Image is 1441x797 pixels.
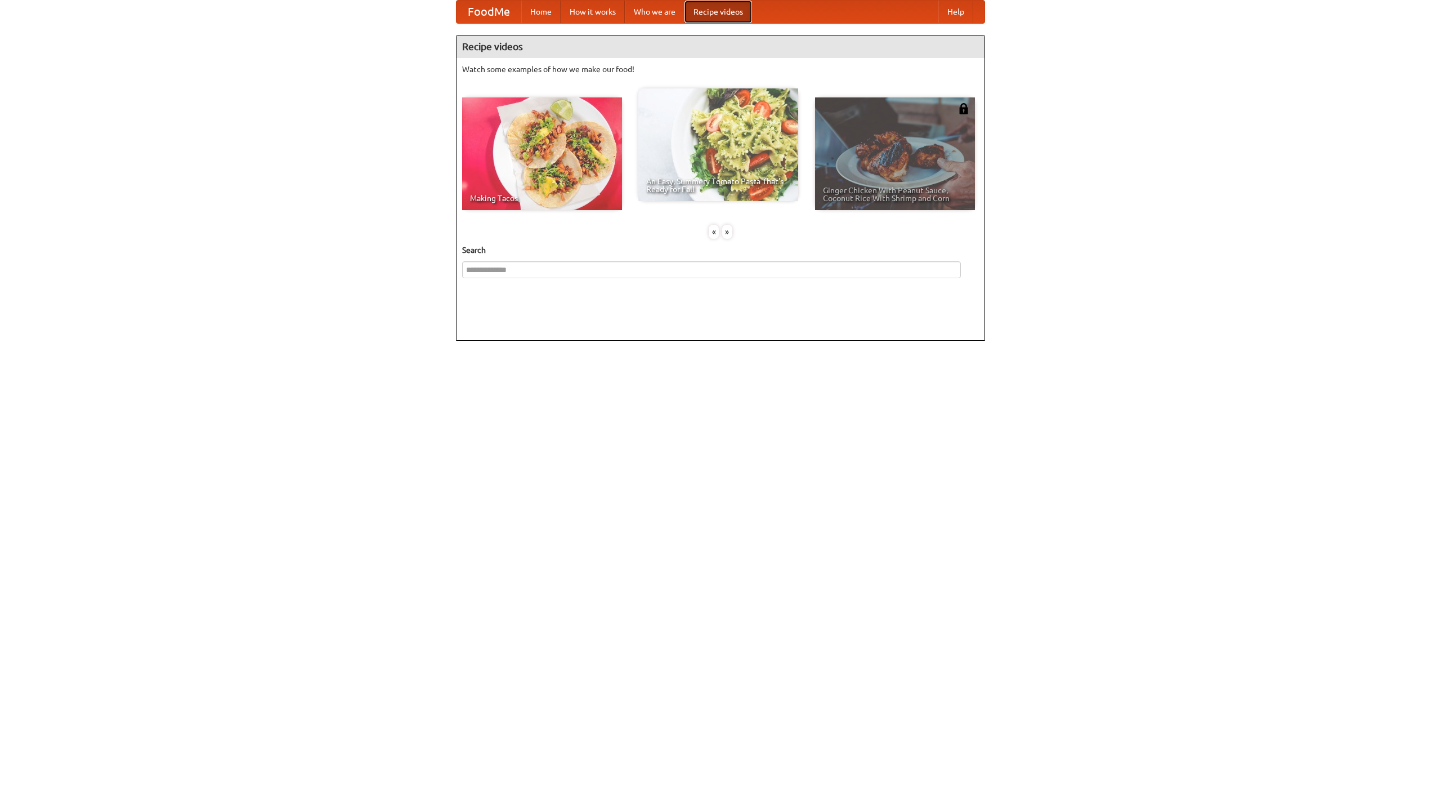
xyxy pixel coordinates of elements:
div: « [709,225,719,239]
img: 483408.png [958,103,969,114]
span: An Easy, Summery Tomato Pasta That's Ready for Fall [646,177,790,193]
a: An Easy, Summery Tomato Pasta That's Ready for Fall [638,88,798,201]
a: How it works [561,1,625,23]
a: Making Tacos [462,97,622,210]
p: Watch some examples of how we make our food! [462,64,979,75]
span: Making Tacos [470,194,614,202]
div: » [722,225,732,239]
a: Recipe videos [684,1,752,23]
a: Home [521,1,561,23]
a: Help [938,1,973,23]
h5: Search [462,244,979,256]
a: Who we are [625,1,684,23]
a: FoodMe [457,1,521,23]
h4: Recipe videos [457,35,984,58]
